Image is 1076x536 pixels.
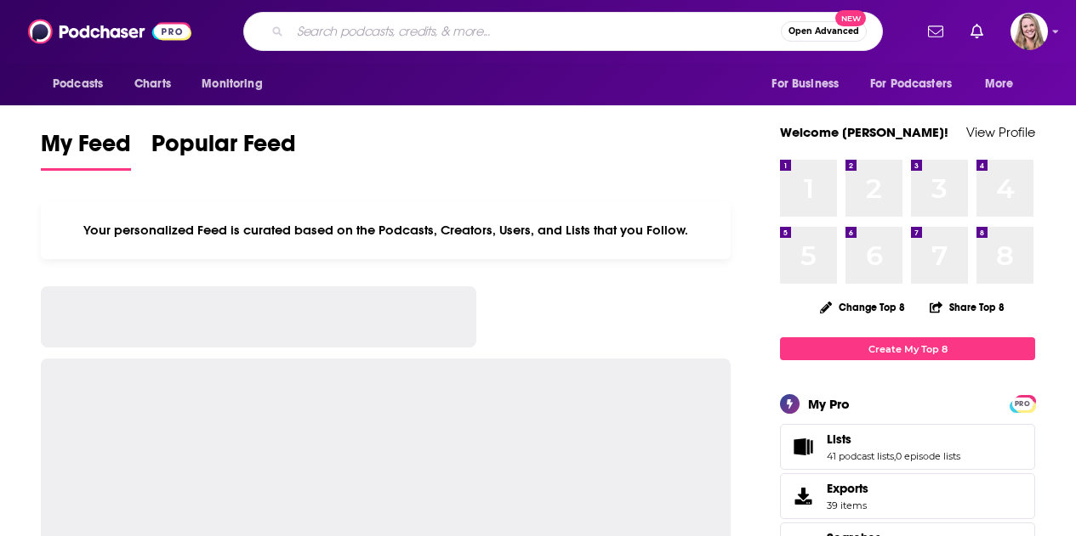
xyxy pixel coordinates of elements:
button: Open AdvancedNew [781,21,867,42]
a: My Feed [41,129,131,171]
span: More [985,72,1014,96]
span: Monitoring [202,72,262,96]
span: 39 items [827,499,868,511]
span: My Feed [41,129,131,168]
span: Exports [827,481,868,496]
span: PRO [1012,398,1033,410]
a: PRO [1012,397,1033,409]
div: Search podcasts, credits, & more... [243,12,883,51]
a: Lists [827,432,960,447]
a: Show notifications dropdown [921,17,950,46]
a: View Profile [966,124,1035,140]
span: New [835,10,866,26]
input: Search podcasts, credits, & more... [290,18,781,45]
div: Your personalized Feed is curated based on the Podcasts, Creators, Users, and Lists that you Follow. [41,201,731,259]
span: Exports [786,484,820,508]
button: open menu [41,68,125,100]
button: Share Top 8 [929,291,1005,324]
a: Exports [780,473,1035,519]
a: Lists [786,435,820,459]
span: Popular Feed [151,129,296,168]
span: For Podcasters [870,72,952,96]
button: Change Top 8 [810,296,915,318]
a: Popular Feed [151,129,296,171]
button: open menu [760,68,860,100]
a: Show notifications dropdown [964,17,990,46]
img: Podchaser - Follow, Share and Rate Podcasts [28,15,191,48]
button: open menu [973,68,1035,100]
button: Show profile menu [1011,13,1048,50]
span: Open Advanced [788,27,859,36]
img: User Profile [1011,13,1048,50]
span: , [894,450,896,462]
a: Welcome [PERSON_NAME]! [780,124,948,140]
span: Lists [827,432,851,447]
a: 0 episode lists [896,450,960,462]
span: For Business [771,72,839,96]
span: Charts [134,72,171,96]
a: Charts [123,68,181,100]
a: 41 podcast lists [827,450,894,462]
span: Logged in as KirstinPitchPR [1011,13,1048,50]
a: Create My Top 8 [780,337,1035,360]
span: Podcasts [53,72,103,96]
button: open menu [190,68,284,100]
div: My Pro [808,396,850,412]
span: Lists [780,424,1035,470]
button: open menu [859,68,976,100]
